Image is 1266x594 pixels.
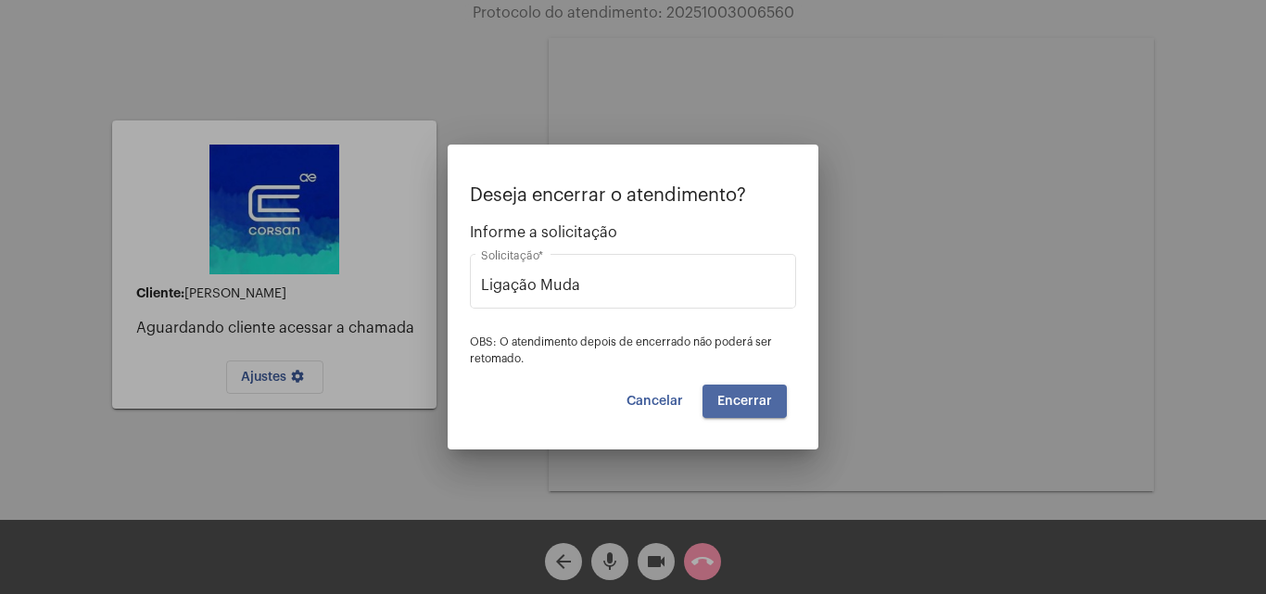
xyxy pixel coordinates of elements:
[627,395,683,408] span: Cancelar
[470,336,772,364] span: OBS: O atendimento depois de encerrado não poderá ser retomado.
[470,224,796,241] span: Informe a solicitação
[703,385,787,418] button: Encerrar
[470,185,796,206] p: Deseja encerrar o atendimento?
[481,277,785,294] input: Buscar solicitação
[612,385,698,418] button: Cancelar
[717,395,772,408] span: Encerrar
